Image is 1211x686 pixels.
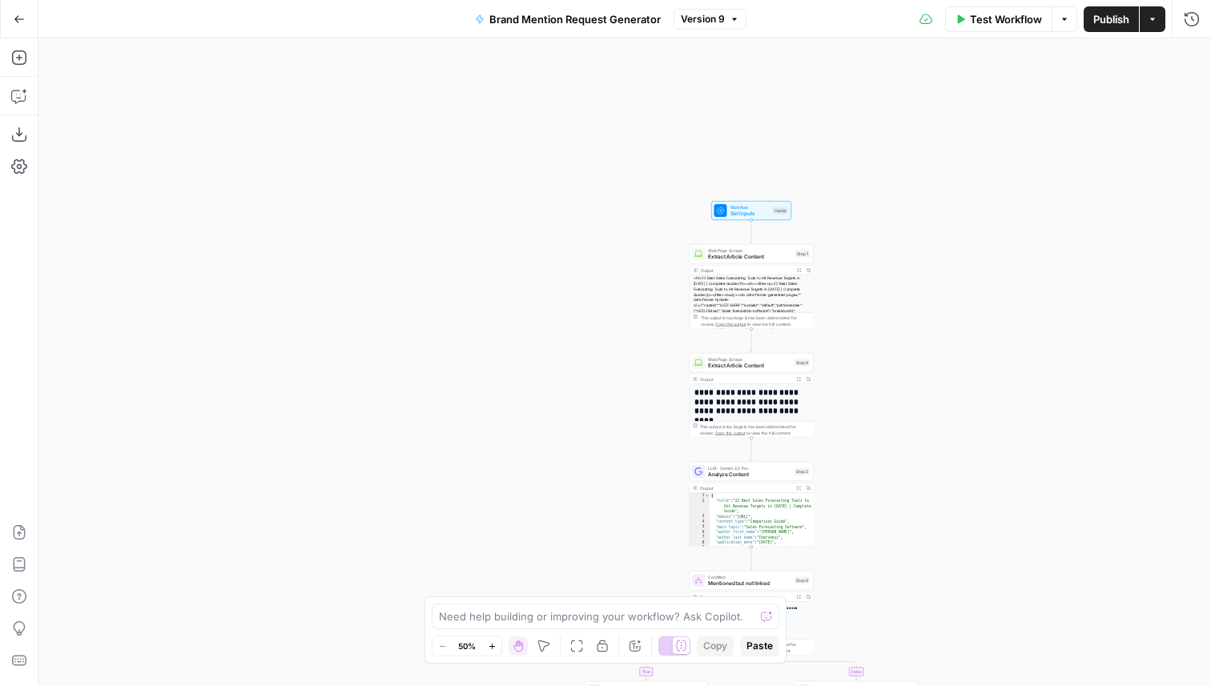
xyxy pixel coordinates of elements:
div: 8 [690,540,710,546]
div: 7 [690,535,710,540]
div: Web Page ScrapeExtract Article ContentStep 1Output<h1>22 Best Sales Forecasting Tools to Hit Reve... [690,244,814,329]
span: Copy the output [715,322,746,327]
button: Test Workflow [945,6,1052,32]
div: Step 9 [795,359,810,367]
div: 5 [690,524,710,530]
div: <h1>22 Best Sales Forecasting Tools to Hit Revenue Targets in [DATE] | Complete Guide</h1><div><t... [690,275,813,367]
span: Publish [1093,11,1129,27]
button: Paste [740,636,779,656]
span: Extract Article Content [708,253,792,261]
span: Toggle code folding, rows 1 through 102 [705,493,710,499]
div: This output is too large & has been abbreviated for review. to view the full content. [700,315,810,327]
div: 2 [690,499,710,515]
span: Analyze Content [708,471,791,479]
span: Extract Article Content [708,362,791,370]
g: Edge from step_8 to step_15 [751,656,858,680]
span: Mentioned but not linked [708,580,791,588]
span: Test Workflow [970,11,1042,27]
span: Copy [703,639,727,653]
div: Output [700,376,791,383]
span: Set Inputs [730,210,770,218]
button: Copy [697,636,734,656]
span: LLM · Gemini 2.5 Pro [708,465,791,471]
span: Paste [746,639,773,653]
g: Edge from step_9 to step_2 [750,438,753,461]
div: Step 2 [795,468,810,475]
g: Edge from step_1 to step_9 [750,329,753,352]
div: 1 [690,493,710,499]
div: LLM · Gemini 2.5 ProAnalyze ContentStep 2Output{ "title":"22 Best Sales Forecasting Tools to Hit ... [690,462,814,547]
button: Brand Mention Request Generator [465,6,670,32]
span: 50% [458,640,476,652]
button: Version 9 [674,9,746,30]
span: Condition [708,574,791,580]
div: Output [700,594,791,600]
div: WorkflowSet InputsInputs [690,201,814,220]
div: Step 1 [795,251,810,258]
div: 4 [690,520,710,525]
span: Workflow [730,204,770,211]
div: Inputs [773,207,788,215]
g: Edge from step_8 to step_7 [645,656,751,680]
div: 3 [690,514,710,520]
g: Edge from step_2 to step_8 [750,547,753,570]
span: Brand Mention Request Generator [489,11,661,27]
div: Output [700,485,791,491]
span: Version 9 [681,12,725,26]
div: 9 [690,545,710,551]
span: Web Page Scrape [708,247,792,254]
span: Web Page Scrape [708,356,791,363]
button: Publish [1084,6,1139,32]
div: Step 8 [795,577,810,584]
div: 6 [690,530,710,536]
g: Edge from start to step_1 [750,220,753,243]
div: Output [700,267,791,274]
span: Copy the output [715,431,746,435]
div: This output is too large & has been abbreviated for review. to view the full content. [700,423,810,436]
